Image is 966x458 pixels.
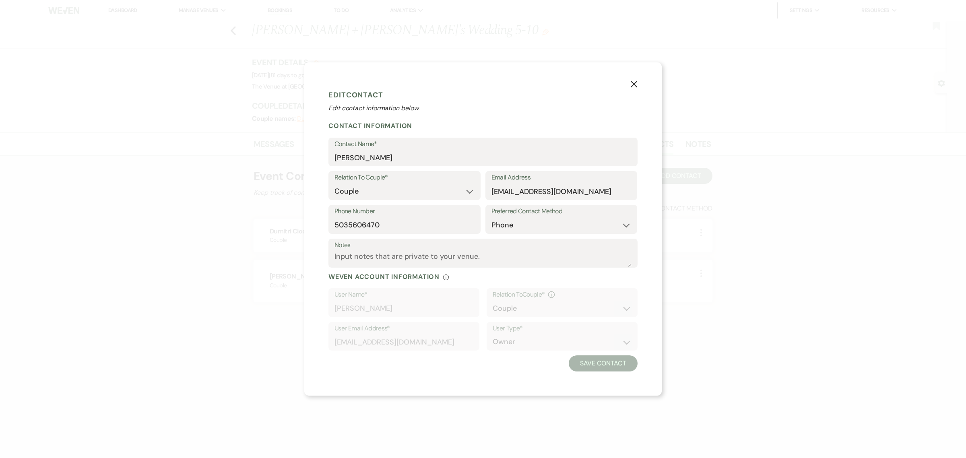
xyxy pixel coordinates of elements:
div: Relation To Couple * [493,289,632,301]
p: Edit contact information below. [328,103,638,113]
div: Weven Account Information [328,272,638,281]
h1: Edit Contact [328,89,638,101]
label: User Email Address* [334,323,473,334]
label: Relation To Couple* [334,172,475,184]
label: Phone Number [334,206,475,217]
label: Email Address [491,172,632,184]
label: Notes [334,239,632,251]
label: User Type* [493,323,632,334]
label: User Name* [334,289,473,301]
input: First and Last Name [334,150,632,165]
label: Contact Name* [334,138,632,150]
button: Save Contact [569,355,638,371]
label: Preferred Contact Method [491,206,632,217]
h2: Contact Information [328,122,638,130]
